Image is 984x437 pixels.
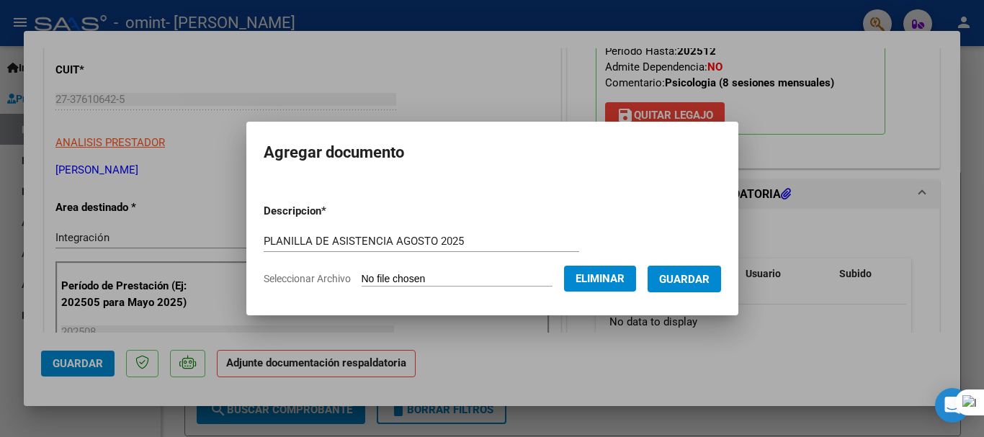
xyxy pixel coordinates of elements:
p: Descripcion [264,203,401,220]
span: Seleccionar Archivo [264,273,351,284]
button: Guardar [648,266,721,292]
button: Eliminar [564,266,636,292]
span: Guardar [659,273,710,286]
div: Open Intercom Messenger [935,388,970,423]
h2: Agregar documento [264,139,721,166]
span: Eliminar [576,272,625,285]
